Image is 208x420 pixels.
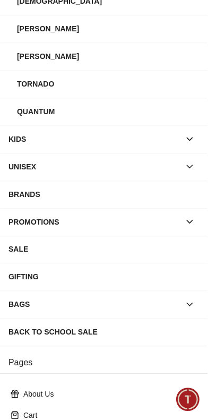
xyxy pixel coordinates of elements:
div: Chat Widget [177,389,200,412]
div: [PERSON_NAME] [17,19,200,38]
div: [PERSON_NAME] [17,47,200,66]
span: 11:39 AM [138,263,166,270]
div: Back To School Sale [8,323,200,342]
div: KIDS [8,130,180,149]
div: PROMOTIONS [8,212,180,232]
p: About Us [23,389,193,400]
span: Nearest Store Locator [15,310,102,323]
div: [PERSON_NAME] [54,11,147,21]
span: Hello! I'm your Time House Watches Support Assistant. How can I assist you [DATE]? [15,233,160,268]
div: Services [93,282,141,302]
div: New Enquiry [24,282,88,302]
div: BAGS [8,295,180,314]
div: SALE [8,240,200,259]
div: BRANDS [8,185,200,204]
div: UNISEX [8,157,180,176]
div: Quantum [17,102,200,121]
em: Back [5,5,27,27]
div: Request a callback [114,307,203,326]
div: Nearest Store Locator [8,307,109,326]
img: Profile picture of Zoe [30,7,48,25]
div: Track your Shipment [107,331,203,350]
div: Tornado [17,74,200,93]
span: Services [100,286,134,298]
span: Track your Shipment [114,335,196,347]
em: Minimize [181,5,203,27]
span: Exchanges [153,286,196,298]
div: Exchanges [146,282,203,302]
div: [PERSON_NAME] [8,212,208,224]
span: Request a callback [121,310,196,323]
div: GIFTING [8,268,200,287]
span: New Enquiry [31,286,81,298]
